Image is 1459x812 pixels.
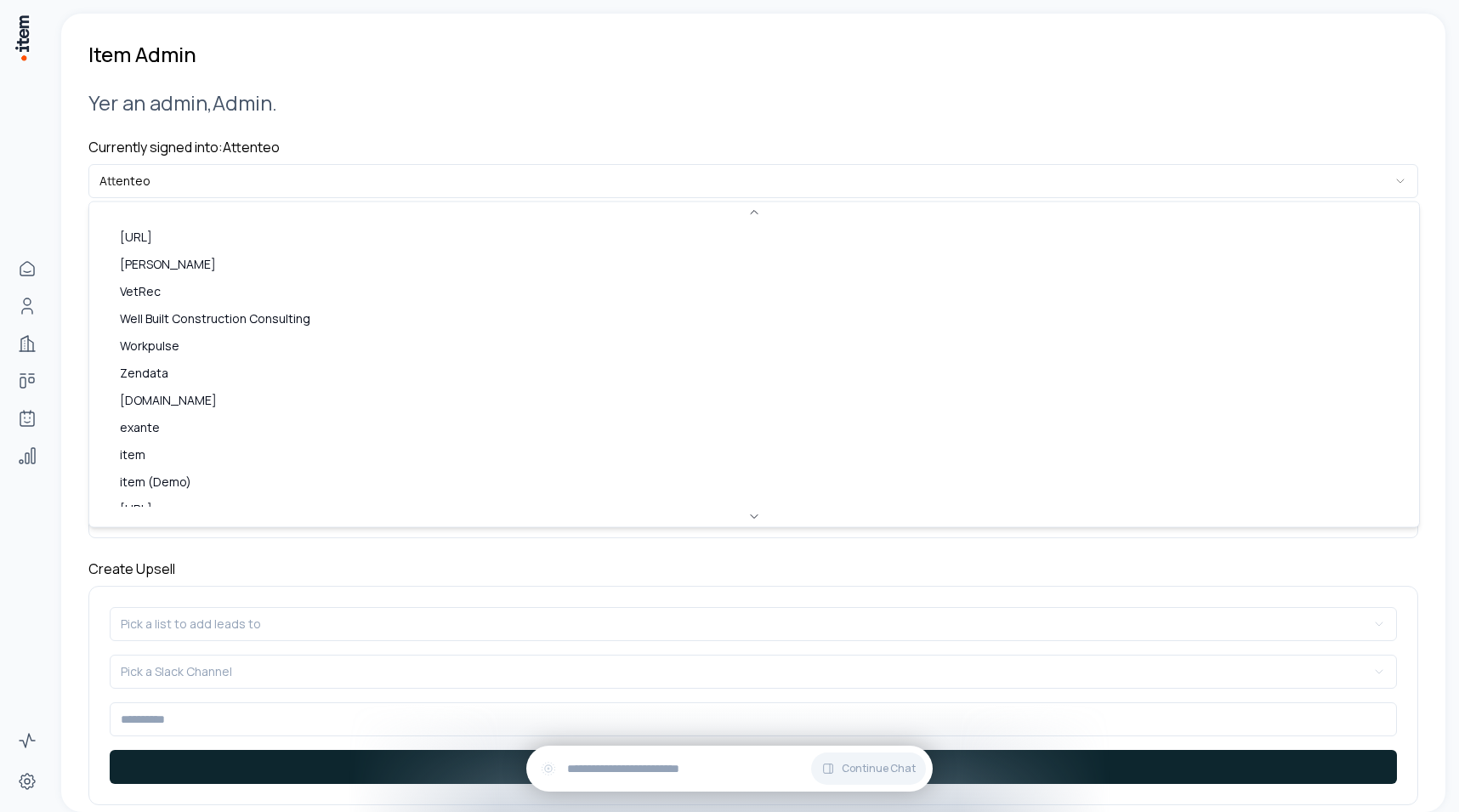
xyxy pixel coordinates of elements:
span: VetRec [120,284,161,301]
span: Well Built Construction Consulting [120,311,310,328]
span: Workpulse [120,338,179,355]
span: [DOMAIN_NAME] [120,393,217,410]
span: item [120,447,145,464]
span: [URL] [120,230,152,247]
span: Zendata [120,366,168,383]
span: [PERSON_NAME] [120,257,216,274]
span: exante [120,420,160,437]
span: item (Demo) [120,474,191,491]
span: [URL] [120,502,152,519]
